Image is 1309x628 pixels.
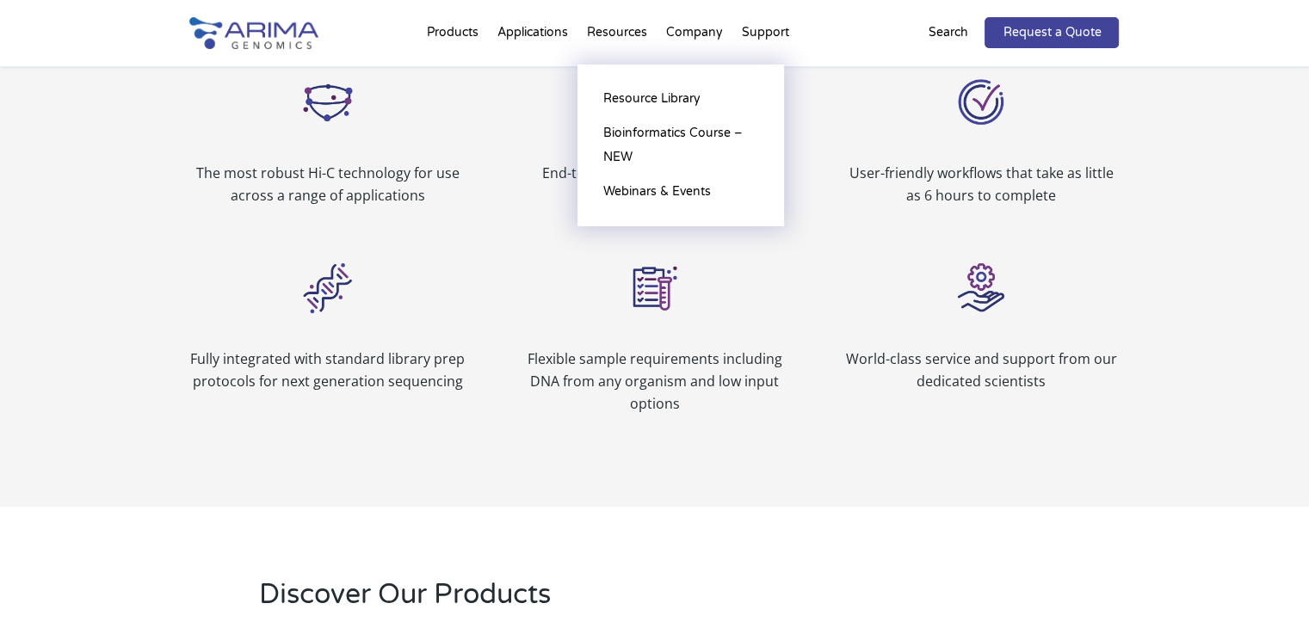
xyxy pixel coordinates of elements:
p: Search [928,22,967,44]
p: User-friendly workflows that take as little as 6 hours to complete [843,162,1119,206]
p: The most robust Hi-C technology for use across a range of applications [190,162,466,206]
img: User Friendly_Icon_Arima Genomics [947,67,1016,136]
a: Bioinformatics Course – NEW [595,116,767,175]
p: Fully integrated with standard library prep protocols for next generation sequencing [190,348,466,392]
p: Flexible sample requirements including DNA from any organism and low input options [516,348,792,415]
img: Service and Support_Icon_Arima Genomics [947,253,1016,322]
img: Arima-Genomics-logo [189,17,318,49]
a: Resource Library [595,82,767,116]
iframe: Chat Widget [1223,545,1309,628]
h2: Discover Our Products [259,576,874,627]
a: Request a Quote [985,17,1119,48]
p: End-to-end to solutions to go from sample to discovery [516,162,792,206]
p: World-class service and support from our dedicated scientists [843,348,1119,392]
img: Arima Hi-C_Icon_Arima Genomics [293,67,362,136]
img: Sequencing_Icon_Arima Genomics [293,253,362,322]
img: Flexible Sample Types_Icon_Arima Genomics [620,253,688,322]
a: Webinars & Events [595,175,767,209]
